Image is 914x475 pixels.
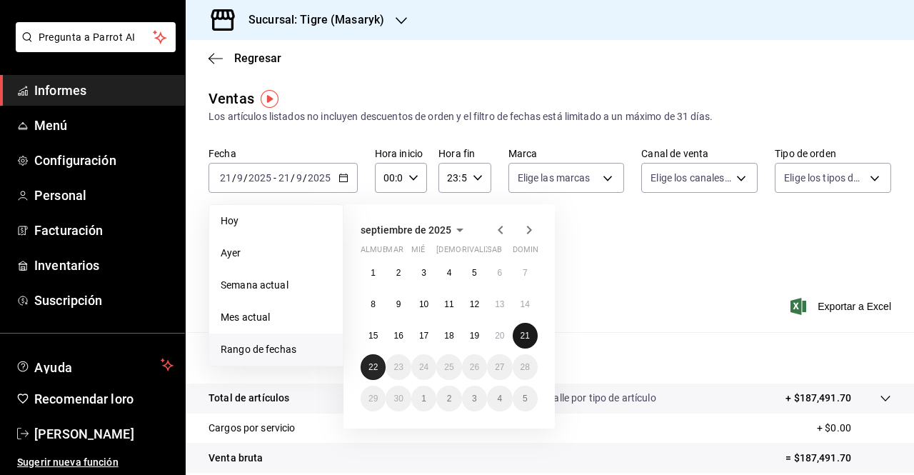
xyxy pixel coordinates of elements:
[436,354,461,380] button: 25 de septiembre de 2025
[371,268,376,278] abbr: 1 de septiembre de 2025
[291,172,295,184] font: /
[436,260,461,286] button: 4 de septiembre de 2025
[278,172,291,184] input: --
[436,245,521,254] font: [DEMOGRAPHIC_DATA]
[386,245,403,260] abbr: martes
[361,224,451,236] font: septiembre de 2025
[248,172,272,184] input: ----
[361,221,468,239] button: septiembre de 2025
[470,299,479,309] font: 12
[221,311,270,323] font: Mes actual
[10,40,176,55] a: Pregunta a Parrot AI
[487,245,502,260] abbr: sábado
[393,394,403,404] font: 30
[411,260,436,286] button: 3 de septiembre de 2025
[523,394,528,404] font: 5
[513,245,547,254] font: dominio
[523,394,528,404] abbr: 5 de octubre de 2025
[447,268,452,278] abbr: 4 de septiembre de 2025
[472,394,477,404] abbr: 3 de octubre de 2025
[209,90,254,107] font: Ventas
[368,394,378,404] abbr: 29 de septiembre de 2025
[368,331,378,341] font: 15
[368,394,378,404] font: 29
[523,268,528,278] font: 7
[447,394,452,404] abbr: 2 de octubre de 2025
[243,172,248,184] font: /
[497,394,502,404] abbr: 4 de octubre de 2025
[462,291,487,317] button: 12 de septiembre de 2025
[518,172,591,184] font: Elige las marcas
[462,245,501,260] abbr: viernes
[444,362,453,372] abbr: 25 de septiembre de 2025
[393,331,403,341] font: 16
[785,392,851,404] font: + $187,491.70
[368,362,378,372] abbr: 22 de septiembre de 2025
[361,386,386,411] button: 29 de septiembre de 2025
[421,268,426,278] font: 3
[487,323,512,349] button: 20 de septiembre de 2025
[371,299,376,309] abbr: 8 de septiembre de 2025
[411,245,425,260] abbr: miércoles
[396,299,401,309] font: 9
[444,362,453,372] font: 25
[34,83,86,98] font: Informes
[497,394,502,404] font: 4
[487,291,512,317] button: 13 de septiembre de 2025
[368,331,378,341] abbr: 15 de septiembre de 2025
[462,386,487,411] button: 3 de octubre de 2025
[386,245,403,254] font: mar
[784,172,887,184] font: Elige los tipos de orden
[386,260,411,286] button: 2 de septiembre de 2025
[785,452,851,464] font: = $187,491.70
[34,391,134,406] font: Recomendar loro
[221,279,288,291] font: Semana actual
[371,268,376,278] font: 1
[817,422,851,434] font: + $0.00
[521,299,530,309] abbr: 14 de septiembre de 2025
[495,362,504,372] abbr: 27 de septiembre de 2025
[393,331,403,341] abbr: 16 de septiembre de 2025
[221,344,296,355] font: Rango de fechas
[209,148,236,159] font: Fecha
[521,331,530,341] abbr: 21 de septiembre de 2025
[523,268,528,278] abbr: 7 de septiembre de 2025
[386,354,411,380] button: 23 de septiembre de 2025
[411,245,425,254] font: mié
[436,291,461,317] button: 11 de septiembre de 2025
[487,245,502,254] font: sab
[209,392,289,404] font: Total de artículos
[521,299,530,309] font: 14
[221,247,241,259] font: Ayer
[375,148,423,159] font: Hora inicio
[361,291,386,317] button: 8 de septiembre de 2025
[513,245,547,260] abbr: domingo
[411,291,436,317] button: 10 de septiembre de 2025
[419,362,428,372] abbr: 24 de septiembre de 2025
[775,148,836,159] font: Tipo de orden
[462,260,487,286] button: 5 de septiembre de 2025
[209,51,281,65] button: Regresar
[396,268,401,278] font: 2
[361,245,403,254] font: almuerzo
[34,360,73,375] font: Ayuda
[419,299,428,309] font: 10
[513,386,538,411] button: 5 de octubre de 2025
[513,291,538,317] button: 14 de septiembre de 2025
[462,323,487,349] button: 19 de septiembre de 2025
[419,331,428,341] abbr: 17 de septiembre de 2025
[396,299,401,309] abbr: 9 de septiembre de 2025
[361,323,386,349] button: 15 de septiembre de 2025
[651,172,765,184] font: Elige los canales de venta
[393,362,403,372] font: 23
[495,331,504,341] font: 20
[386,291,411,317] button: 9 de septiembre de 2025
[419,362,428,372] font: 24
[495,299,504,309] font: 13
[248,13,384,26] font: Sucursal: Tigre (Masaryk)
[234,51,281,65] font: Regresar
[438,148,475,159] font: Hora fin
[34,153,116,168] font: Configuración
[361,245,403,260] abbr: lunes
[393,394,403,404] abbr: 30 de septiembre de 2025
